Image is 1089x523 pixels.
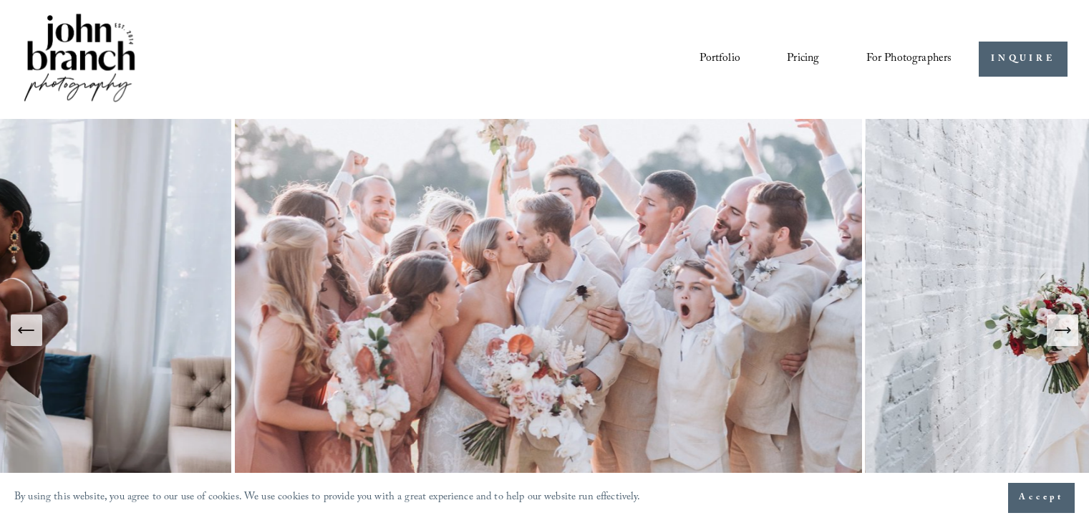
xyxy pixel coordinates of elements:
span: Accept [1019,491,1064,505]
p: By using this website, you agree to our use of cookies. We use cookies to provide you with a grea... [14,488,641,509]
a: folder dropdown [866,47,952,72]
a: INQUIRE [979,42,1067,77]
span: For Photographers [866,48,952,70]
a: Pricing [787,47,819,72]
button: Previous Slide [11,315,42,346]
img: John Branch IV Photography [21,11,137,107]
button: Next Slide [1047,315,1078,346]
button: Accept [1008,483,1075,513]
a: Portfolio [700,47,740,72]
